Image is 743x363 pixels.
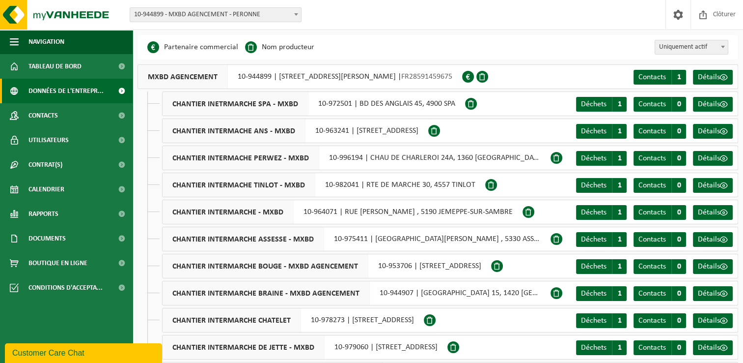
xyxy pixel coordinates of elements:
[698,263,720,271] span: Détails
[576,232,627,247] a: Déchets 1
[638,100,666,108] span: Contacts
[633,232,686,247] a: Contacts 0
[633,97,686,112] a: Contacts 0
[693,70,733,85] a: Détails
[633,313,686,328] a: Contacts 0
[698,209,720,216] span: Détails
[693,97,733,112] a: Détails
[162,254,491,278] div: 10-953706 | [STREET_ADDRESS]
[130,8,301,22] span: 10-944899 - MXBD AGENCEMENT - PERONNE
[698,127,720,135] span: Détails
[581,317,606,325] span: Déchets
[163,119,305,143] span: CHANTIER INTERMACHE ANS - MXBD
[693,151,733,166] a: Détails
[693,124,733,139] a: Détails
[698,236,720,243] span: Détails
[698,181,720,189] span: Détails
[163,254,368,278] span: CHANTIER INTERMARCHE BOUGE - MXBD AGENCEMENT
[581,154,606,162] span: Déchets
[162,91,465,116] div: 10-972501 | BD DES ANGLAIS 45, 4900 SPA
[245,40,314,55] li: Nom producteur
[638,209,666,216] span: Contacts
[28,251,87,275] span: Boutique en ligne
[576,178,627,193] a: Déchets 1
[162,146,550,170] div: 10-996194 | CHAU DE CHARLEROI 24A, 1360 [GEOGRAPHIC_DATA]
[138,65,228,89] span: MXBD AGENCEMENT
[612,232,627,247] span: 1
[576,340,627,355] a: Déchets 1
[28,128,69,152] span: Utilisateurs
[693,286,733,301] a: Détails
[693,178,733,193] a: Détails
[162,200,523,224] div: 10-964071 | RUE [PERSON_NAME] , 5190 JEMEPPE-SUR-SAMBRE
[581,263,606,271] span: Déchets
[612,313,627,328] span: 1
[671,151,686,166] span: 0
[28,79,104,103] span: Données de l'entrepr...
[671,286,686,301] span: 0
[693,313,733,328] a: Détails
[28,226,66,251] span: Documents
[633,286,686,301] a: Contacts 0
[633,259,686,274] a: Contacts 0
[638,181,666,189] span: Contacts
[671,259,686,274] span: 0
[612,340,627,355] span: 1
[162,173,485,197] div: 10-982041 | RTE DE MARCHE 30, 4557 TINLOT
[147,40,238,55] li: Partenaire commercial
[576,313,627,328] a: Déchets 1
[633,70,686,85] a: Contacts 1
[638,344,666,352] span: Contacts
[28,202,58,226] span: Rapports
[671,178,686,193] span: 0
[698,290,720,298] span: Détails
[163,200,294,224] span: CHANTIER INTERMARCHE - MXBD
[162,119,428,143] div: 10-963241 | [STREET_ADDRESS]
[162,308,424,333] div: 10-978273 | [STREET_ADDRESS]
[638,317,666,325] span: Contacts
[163,173,315,197] span: CHANTIER INTERMACHE TINLOT - MXBD
[698,73,720,81] span: Détails
[581,100,606,108] span: Déchets
[401,73,452,81] span: FR28591459675
[576,97,627,112] a: Déchets 1
[163,227,324,251] span: CHANTIER INTERMARCHE ASSESSE - MXBD
[698,344,720,352] span: Détails
[162,227,550,251] div: 10-975411 | [GEOGRAPHIC_DATA][PERSON_NAME] , 5330 ASSESSE
[576,151,627,166] a: Déchets 1
[163,146,319,170] span: CHANTIER INTERMACHE PERWEZ - MXBD
[163,308,301,332] span: CHANTIER INTERMARCHE CHATELET
[612,205,627,220] span: 1
[698,100,720,108] span: Détails
[693,259,733,274] a: Détails
[671,232,686,247] span: 0
[130,7,302,22] span: 10-944899 - MXBD AGENCEMENT - PERONNE
[28,152,62,177] span: Contrat(s)
[693,232,733,247] a: Détails
[138,64,462,89] div: 10-944899 | [STREET_ADDRESS][PERSON_NAME] |
[638,127,666,135] span: Contacts
[612,151,627,166] span: 1
[612,178,627,193] span: 1
[612,286,627,301] span: 1
[581,209,606,216] span: Déchets
[671,70,686,85] span: 1
[638,263,666,271] span: Contacts
[633,178,686,193] a: Contacts 0
[671,313,686,328] span: 0
[28,103,58,128] span: Contacts
[693,205,733,220] a: Détails
[638,236,666,243] span: Contacts
[5,341,164,363] iframe: chat widget
[612,124,627,139] span: 1
[581,181,606,189] span: Déchets
[698,154,720,162] span: Détails
[576,286,627,301] a: Déchets 1
[576,124,627,139] a: Déchets 1
[28,54,82,79] span: Tableau de bord
[162,281,550,305] div: 10-944907 | [GEOGRAPHIC_DATA] 15, 1420 [GEOGRAPHIC_DATA]
[162,335,447,360] div: 10-979060 | [STREET_ADDRESS]
[576,205,627,220] a: Déchets 1
[671,124,686,139] span: 0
